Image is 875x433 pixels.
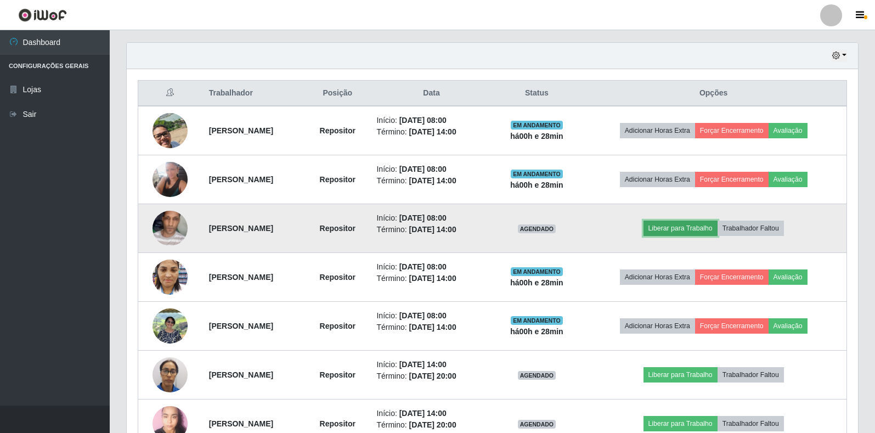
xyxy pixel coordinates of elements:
[399,165,447,173] time: [DATE] 08:00
[718,367,784,383] button: Trabalhador Faltou
[376,126,486,138] li: Término:
[769,269,808,285] button: Avaliação
[769,123,808,138] button: Avaliação
[320,224,355,233] strong: Repositor
[643,416,718,431] button: Liberar para Trabalho
[511,170,563,178] span: EM ANDAMENTO
[399,262,447,271] time: [DATE] 08:00
[695,172,769,187] button: Forçar Encerramento
[209,175,273,184] strong: [PERSON_NAME]
[695,269,769,285] button: Forçar Encerramento
[399,213,447,222] time: [DATE] 08:00
[493,81,581,106] th: Status
[305,81,370,106] th: Posição
[376,273,486,284] li: Término:
[376,322,486,333] li: Término:
[620,269,695,285] button: Adicionar Horas Extra
[643,221,718,236] button: Liberar para Trabalho
[376,419,486,431] li: Término:
[209,370,273,379] strong: [PERSON_NAME]
[202,81,305,106] th: Trabalhador
[320,419,355,428] strong: Repositor
[376,261,486,273] li: Início:
[409,420,456,429] time: [DATE] 20:00
[320,126,355,135] strong: Repositor
[718,416,784,431] button: Trabalhador Faltou
[409,274,456,283] time: [DATE] 14:00
[376,115,486,126] li: Início:
[209,322,273,330] strong: [PERSON_NAME]
[209,273,273,282] strong: [PERSON_NAME]
[409,225,456,234] time: [DATE] 14:00
[376,164,486,175] li: Início:
[320,175,355,184] strong: Repositor
[409,372,456,380] time: [DATE] 20:00
[409,127,456,136] time: [DATE] 14:00
[620,172,695,187] button: Adicionar Horas Extra
[153,162,188,197] img: 1748525639874.jpeg
[376,408,486,419] li: Início:
[320,273,355,282] strong: Repositor
[510,278,563,287] strong: há 00 h e 28 min
[153,308,188,344] img: 1758218883713.jpeg
[370,81,493,106] th: Data
[620,123,695,138] button: Adicionar Horas Extra
[153,200,188,257] img: 1749255335293.jpeg
[399,311,447,320] time: [DATE] 08:00
[718,221,784,236] button: Trabalhador Faltou
[510,181,563,189] strong: há 00 h e 28 min
[399,360,447,369] time: [DATE] 14:00
[18,8,67,22] img: CoreUI Logo
[695,123,769,138] button: Forçar Encerramento
[511,316,563,325] span: EM ANDAMENTO
[376,175,486,187] li: Término:
[518,224,556,233] span: AGENDADO
[518,420,556,429] span: AGENDADO
[511,267,563,276] span: EM ANDAMENTO
[209,224,273,233] strong: [PERSON_NAME]
[399,116,447,125] time: [DATE] 08:00
[769,172,808,187] button: Avaliação
[153,351,188,398] img: 1744637826389.jpeg
[518,371,556,380] span: AGENDADO
[511,121,563,130] span: EM ANDAMENTO
[153,254,188,300] img: 1750959267222.jpeg
[376,212,486,224] li: Início:
[376,310,486,322] li: Início:
[209,126,273,135] strong: [PERSON_NAME]
[580,81,846,106] th: Opções
[209,419,273,428] strong: [PERSON_NAME]
[320,370,355,379] strong: Repositor
[409,323,456,331] time: [DATE] 14:00
[320,322,355,330] strong: Repositor
[695,318,769,334] button: Forçar Encerramento
[399,409,447,418] time: [DATE] 14:00
[769,318,808,334] button: Avaliação
[643,367,718,383] button: Liberar para Trabalho
[376,224,486,235] li: Término:
[409,176,456,185] time: [DATE] 14:00
[376,370,486,382] li: Término:
[153,99,188,162] img: 1744982443257.jpeg
[510,327,563,336] strong: há 00 h e 28 min
[510,132,563,140] strong: há 00 h e 28 min
[376,359,486,370] li: Início:
[620,318,695,334] button: Adicionar Horas Extra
